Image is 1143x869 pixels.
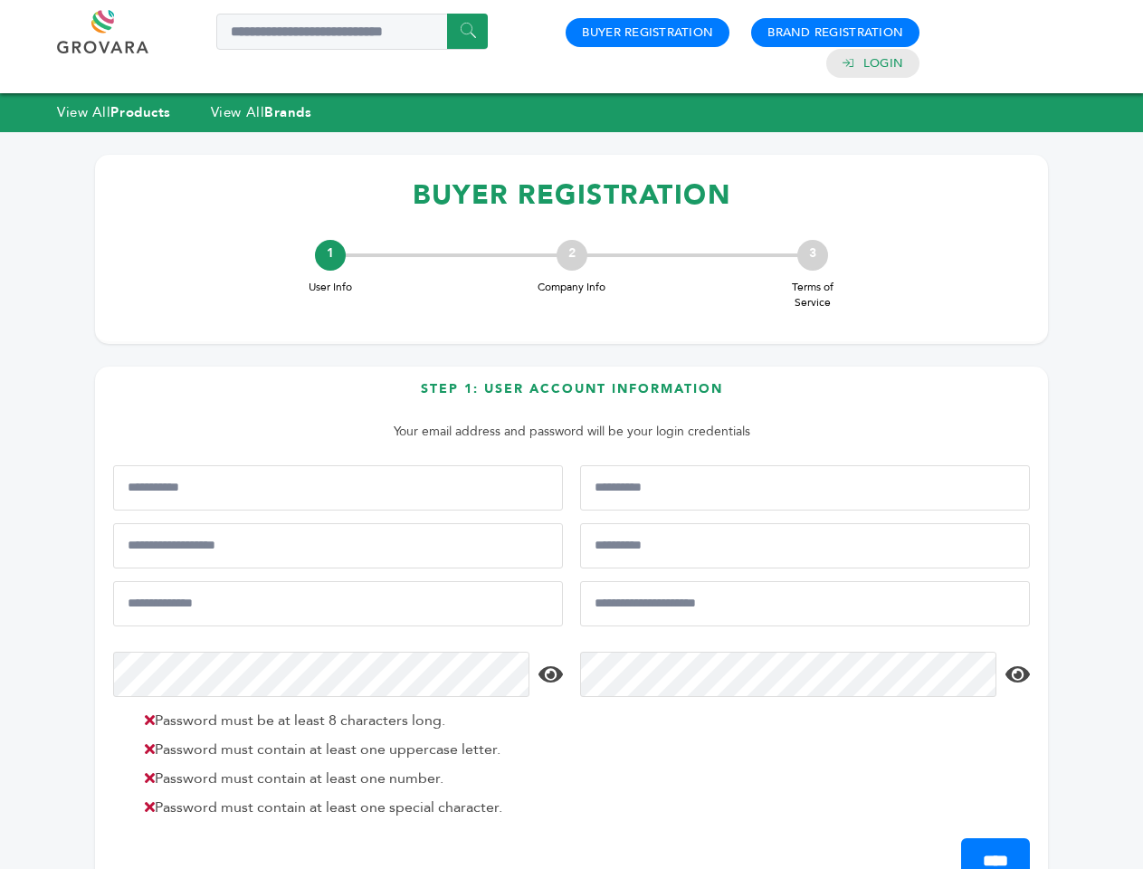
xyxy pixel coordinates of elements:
input: Confirm Email Address* [580,581,1030,626]
div: 1 [315,240,346,271]
input: Password* [113,652,529,697]
a: Buyer Registration [582,24,713,41]
input: Last Name* [580,465,1030,511]
h3: Step 1: User Account Information [113,380,1030,412]
strong: Products [110,103,170,121]
span: User Info [294,280,367,295]
p: Your email address and password will be your login credentials [122,421,1021,443]
li: Password must contain at least one uppercase letter. [136,739,558,760]
li: Password must contain at least one special character. [136,797,558,818]
h1: BUYER REGISTRATION [113,168,1030,222]
span: Company Info [536,280,608,295]
input: Mobile Phone Number [113,523,563,568]
div: 3 [797,240,828,271]
a: View AllProducts [57,103,171,121]
div: 2 [557,240,587,271]
input: Email Address* [113,581,563,626]
input: Job Title* [580,523,1030,568]
a: Brand Registration [767,24,903,41]
li: Password must contain at least one number. [136,768,558,789]
strong: Brands [264,103,311,121]
span: Terms of Service [776,280,849,310]
a: View AllBrands [211,103,312,121]
li: Password must be at least 8 characters long. [136,710,558,731]
a: Login [863,55,903,72]
input: Search a product or brand... [216,14,488,50]
input: First Name* [113,465,563,511]
input: Confirm Password* [580,652,996,697]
